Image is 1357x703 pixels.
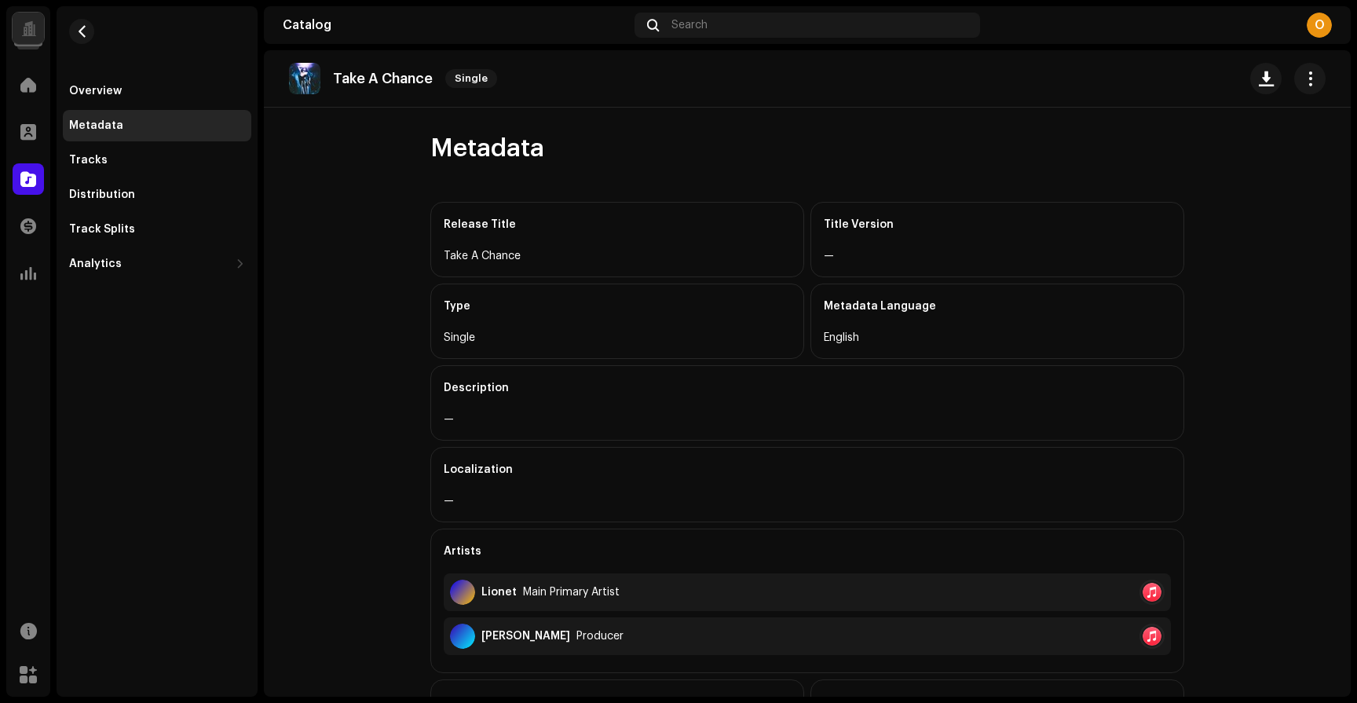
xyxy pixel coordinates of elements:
div: Lionet [481,586,517,599]
div: Catalog [283,19,628,31]
re-m-nav-item: Metadata [63,110,251,141]
div: — [824,247,1171,265]
re-m-nav-item: Overview [63,75,251,107]
div: Artists [444,529,1171,573]
p: Take A Chance [333,71,433,87]
img: 5fbaf69a-ed3e-47f4-8bad-3f34b20b65f6 [289,63,320,94]
div: Analytics [69,258,122,270]
div: Overview [69,85,122,97]
div: — [444,410,1171,429]
re-m-nav-dropdown: Analytics [63,248,251,280]
div: Producer [576,630,624,643]
span: Single [445,69,497,88]
re-m-nav-item: Track Splits [63,214,251,245]
div: Localization [444,448,1171,492]
div: Description [444,366,1171,410]
div: Release Title [444,203,791,247]
div: Title Version [824,203,1171,247]
div: English [824,328,1171,347]
div: — [444,492,1171,511]
div: Take A Chance [444,247,791,265]
re-m-nav-item: Distribution [63,179,251,211]
div: Main Primary Artist [523,586,620,599]
span: Metadata [430,133,544,164]
div: [PERSON_NAME] [481,630,570,643]
div: Distribution [69,189,135,201]
div: Metadata [69,119,123,132]
span: Search [671,19,708,31]
div: Track Splits [69,223,135,236]
re-m-nav-item: Tracks [63,145,251,176]
div: O [1307,13,1332,38]
div: Tracks [69,154,108,167]
div: Single [444,328,791,347]
div: Metadata Language [824,284,1171,328]
div: Type [444,284,791,328]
